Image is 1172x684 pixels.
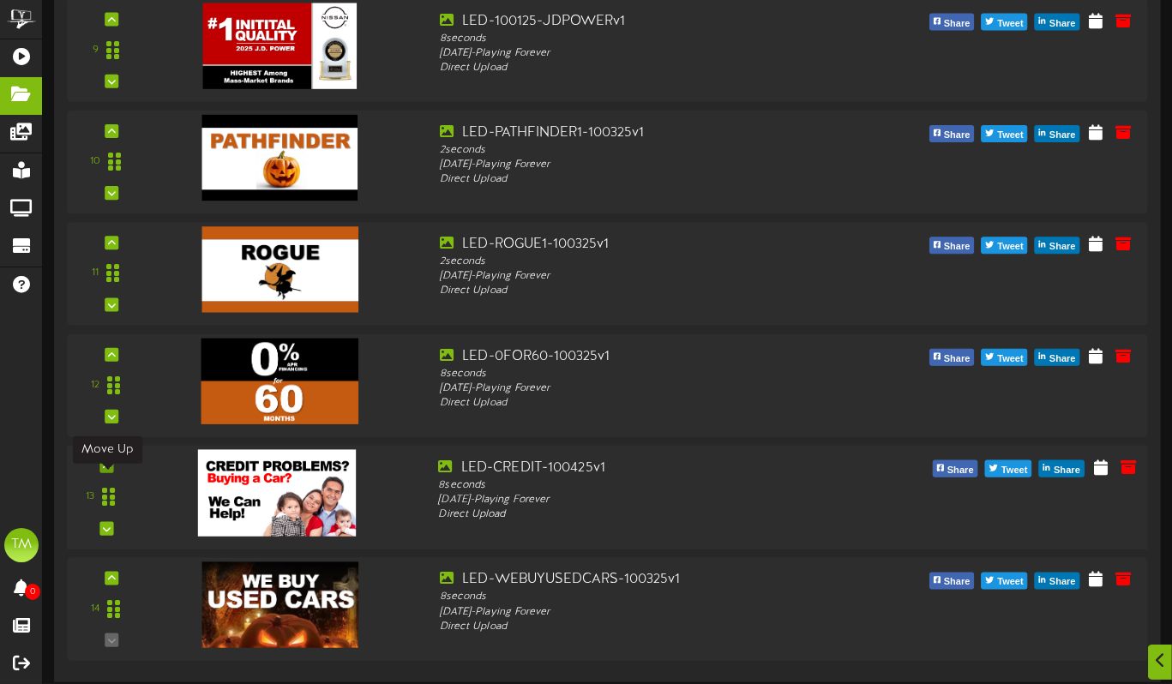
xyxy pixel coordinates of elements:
span: Tweet [994,238,1026,257]
div: Direct Upload [440,396,864,411]
span: Share [1046,238,1079,257]
button: Share [1035,349,1080,366]
button: Tweet [982,573,1028,590]
div: 8 seconds [440,367,864,381]
div: 2 seconds [440,255,864,269]
div: Direct Upload [438,508,867,523]
button: Share [929,14,975,31]
div: 8 seconds [440,591,864,605]
button: Tweet [982,14,1028,31]
div: 8 seconds [438,478,867,493]
div: 9 [93,43,99,57]
button: Share [929,349,975,366]
span: Share [1050,461,1084,480]
div: [DATE] - Playing Forever [440,46,864,61]
div: 13 [86,490,94,505]
span: Share [1046,126,1079,145]
span: Share [941,573,974,592]
span: Share [941,350,974,369]
img: 4b664ef3-a01a-45f3-a0e7-bdaa026b090f.png [198,450,357,537]
span: Tweet [994,126,1026,145]
div: Direct Upload [440,172,864,187]
span: Share [944,461,977,480]
button: Share [1035,125,1080,142]
button: Share [929,573,975,590]
div: [DATE] - Playing Forever [440,605,864,620]
div: Direct Upload [440,285,864,299]
img: fb1927f0-13be-4fdb-88c9-31937cdb011c.png [202,226,358,312]
button: Tweet [982,237,1028,255]
div: 8 seconds [440,32,864,46]
div: Direct Upload [440,620,864,634]
img: 37d8286c-b411-4050-99e2-bed55dfb4861.png [203,3,358,89]
div: Direct Upload [440,61,864,75]
div: [DATE] - Playing Forever [440,158,864,172]
span: 0 [25,584,40,600]
button: Share [929,125,975,142]
div: [DATE] - Playing Forever [440,270,864,285]
div: 11 [92,267,99,281]
button: Share [1035,14,1080,31]
span: Tweet [994,573,1026,592]
div: 10 [90,155,100,170]
img: c5f337cc-9c0f-4fff-ada4-37d9d6ef5c3d.png [202,115,358,201]
div: LED-ROGUE1-100325v1 [440,235,864,255]
button: Tweet [982,125,1028,142]
button: Share [1039,460,1085,477]
button: Tweet [985,460,1032,477]
span: Share [1046,573,1079,592]
div: LED-100125-JDPOWERv1 [440,12,864,32]
span: Share [1046,15,1079,33]
span: Tweet [994,15,1026,33]
div: LED-PATHFINDER1-100325v1 [440,123,864,143]
div: [DATE] - Playing Forever [438,493,867,507]
span: Tweet [994,350,1026,369]
div: [DATE] - Playing Forever [440,381,864,396]
div: 12 [91,378,99,393]
img: a1aacf4a-4e8b-408d-9e44-9bf74a1cab87.png [201,562,358,648]
div: 2 seconds [440,143,864,158]
span: Share [941,126,974,145]
div: LED-CREDIT-100425v1 [438,459,867,478]
button: Share [929,237,975,255]
div: TM [4,528,39,562]
button: Share [1035,573,1080,590]
img: b92e6c94-06da-4151-8fc8-5a209418f90c.png [201,339,358,424]
span: Share [941,15,974,33]
span: Share [941,238,974,257]
button: Tweet [982,349,1028,366]
span: Share [1046,350,1079,369]
span: Tweet [998,461,1031,480]
div: LED-0FOR60-100325v1 [440,347,864,367]
button: Share [933,460,978,477]
div: LED-WEBUYUSEDCARS-100325v1 [440,571,864,591]
div: 14 [91,602,99,616]
button: Share [1035,237,1080,255]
